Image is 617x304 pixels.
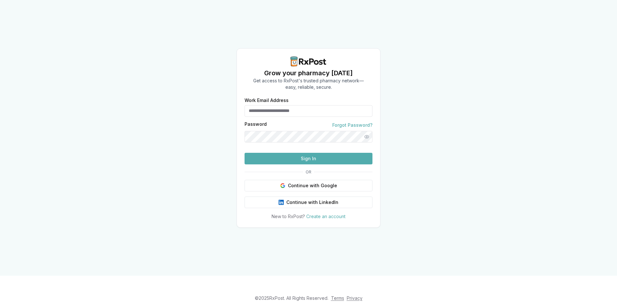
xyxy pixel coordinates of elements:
span: New to RxPost? [272,214,305,219]
label: Work Email Address [245,98,372,103]
a: Terms [331,295,344,301]
a: Privacy [347,295,362,301]
button: Continue with Google [245,180,372,191]
span: OR [303,170,314,175]
button: Show password [361,131,372,143]
h1: Grow your pharmacy [DATE] [253,69,364,78]
a: Create an account [306,214,345,219]
img: Google [280,183,285,188]
a: Forgot Password? [332,122,372,128]
label: Password [245,122,267,128]
img: LinkedIn [279,200,284,205]
p: Get access to RxPost's trusted pharmacy network— easy, reliable, secure. [253,78,364,90]
button: Continue with LinkedIn [245,197,372,208]
button: Sign In [245,153,372,164]
img: RxPost Logo [288,56,329,67]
